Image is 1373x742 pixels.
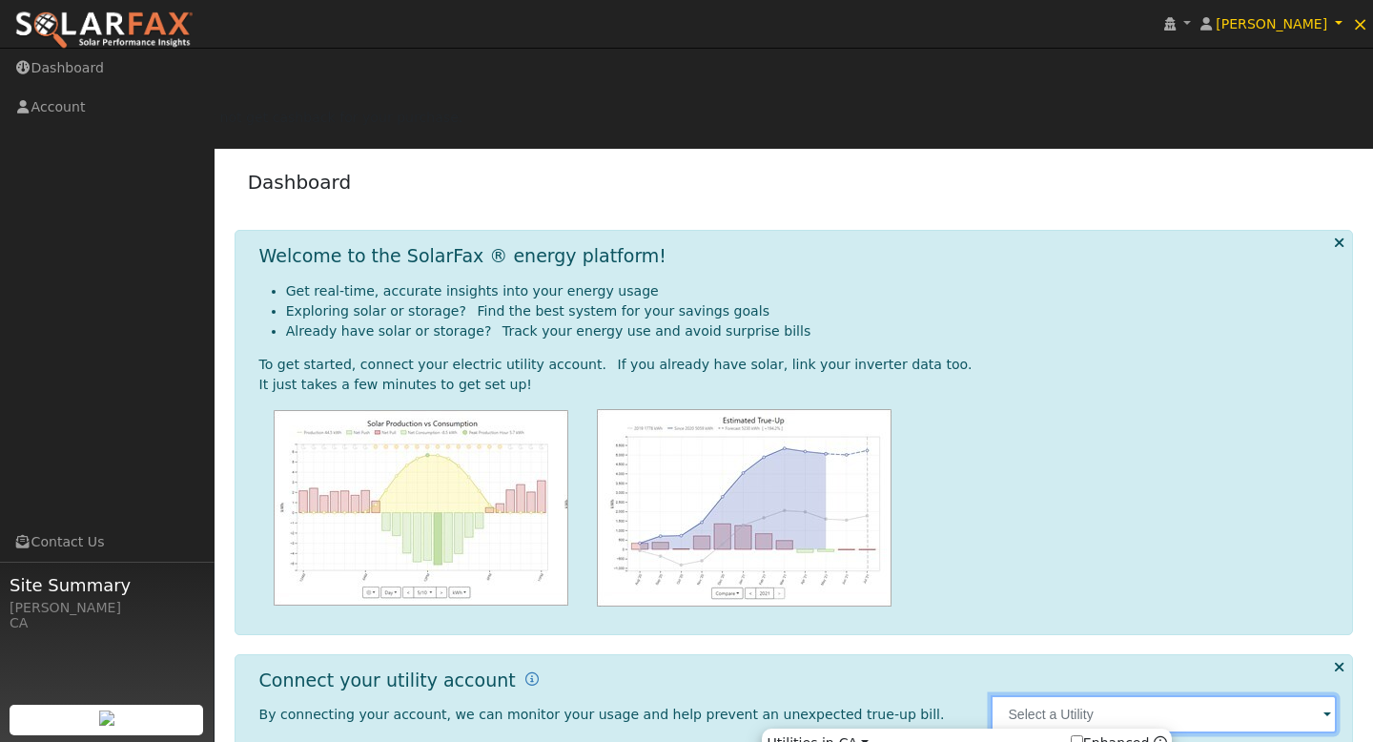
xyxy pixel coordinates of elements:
[10,572,204,598] span: Site Summary
[14,10,194,51] img: SolarFax
[991,695,1337,733] input: Select a Utility
[286,281,1338,301] li: Get real-time, accurate insights into your energy usage
[99,711,114,726] img: retrieve
[286,321,1338,341] li: Already have solar or storage? Track your energy use and avoid surprise bills
[259,375,1338,395] div: It just takes a few minutes to get set up!
[259,670,516,691] h1: Connect your utility account
[1216,16,1327,31] span: [PERSON_NAME]
[248,171,352,194] a: Dashboard
[259,355,1338,375] div: To get started, connect your electric utility account. If you already have solar, link your inver...
[10,613,204,633] div: CA
[259,707,945,722] span: By connecting your account, we can monitor your usage and help prevent an unexpected true-up bill.
[1352,12,1368,35] span: ×
[259,245,666,267] h1: Welcome to the SolarFax ® energy platform!
[286,301,1338,321] li: Exploring solar or storage? Find the best system for your savings goals
[10,598,204,618] div: [PERSON_NAME]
